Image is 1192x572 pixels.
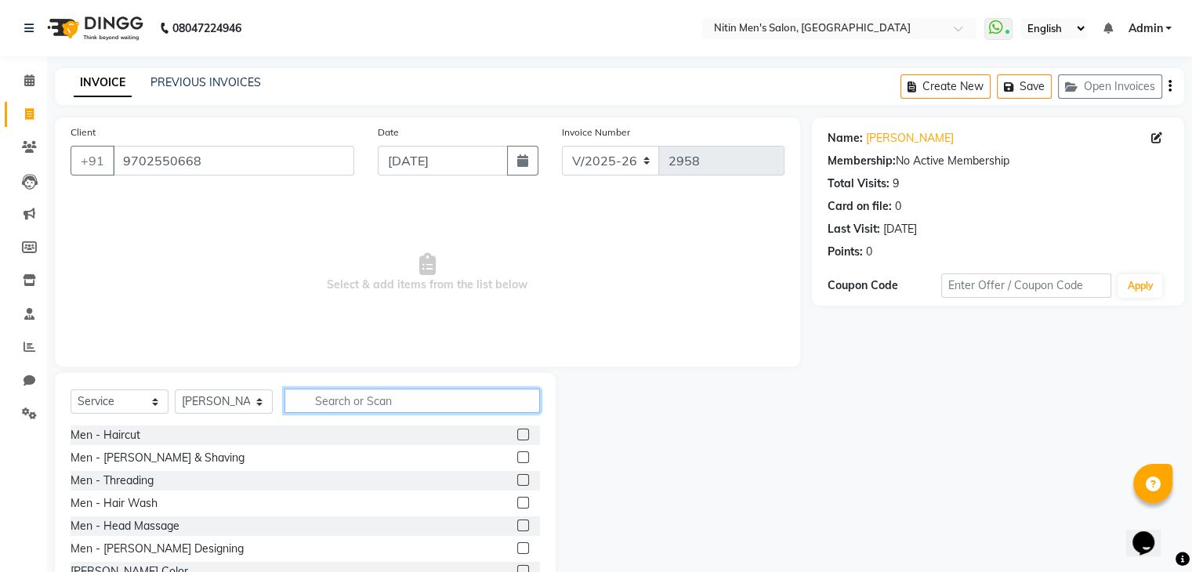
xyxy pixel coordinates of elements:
[71,125,96,139] label: Client
[997,74,1052,99] button: Save
[828,130,863,147] div: Name:
[1058,74,1162,99] button: Open Invoices
[71,518,179,534] div: Men - Head Massage
[895,198,901,215] div: 0
[883,221,917,237] div: [DATE]
[284,389,540,413] input: Search or Scan
[900,74,991,99] button: Create New
[866,244,872,260] div: 0
[1128,20,1162,37] span: Admin
[74,69,132,97] a: INVOICE
[866,130,954,147] a: [PERSON_NAME]
[378,125,399,139] label: Date
[1126,509,1176,556] iframe: chat widget
[172,6,241,50] b: 08047224946
[113,146,354,176] input: Search by Name/Mobile/Email/Code
[71,495,158,512] div: Men - Hair Wash
[941,273,1112,298] input: Enter Offer / Coupon Code
[828,198,892,215] div: Card on file:
[828,176,889,192] div: Total Visits:
[828,277,941,294] div: Coupon Code
[828,153,896,169] div: Membership:
[71,541,244,557] div: Men - [PERSON_NAME] Designing
[40,6,147,50] img: logo
[893,176,899,192] div: 9
[828,153,1168,169] div: No Active Membership
[150,75,261,89] a: PREVIOUS INVOICES
[828,221,880,237] div: Last Visit:
[71,194,784,351] span: Select & add items from the list below
[71,450,245,466] div: Men - [PERSON_NAME] & Shaving
[562,125,630,139] label: Invoice Number
[1118,274,1162,298] button: Apply
[71,146,114,176] button: +91
[828,244,863,260] div: Points:
[71,472,154,489] div: Men - Threading
[71,427,140,443] div: Men - Haircut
